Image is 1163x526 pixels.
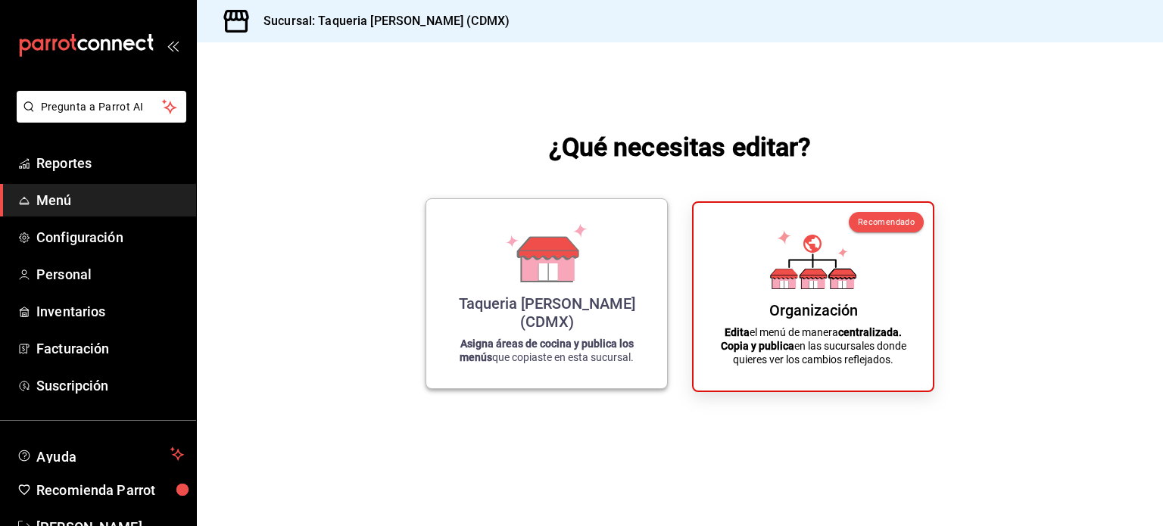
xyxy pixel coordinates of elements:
[251,12,510,30] h3: Sucursal: Taqueria [PERSON_NAME] (CDMX)
[41,99,163,115] span: Pregunta a Parrot AI
[36,190,184,210] span: Menú
[721,340,794,352] strong: Copia y publica
[460,338,634,363] strong: Asigna áreas de cocina y publica los menús
[838,326,902,338] strong: centralizada.
[549,129,812,165] h1: ¿Qué necesitas editar?
[36,480,184,500] span: Recomienda Parrot
[725,326,750,338] strong: Edita
[858,217,915,227] span: Recomendado
[36,445,164,463] span: Ayuda
[36,301,184,322] span: Inventarios
[167,39,179,51] button: open_drawer_menu
[11,110,186,126] a: Pregunta a Parrot AI
[17,91,186,123] button: Pregunta a Parrot AI
[36,264,184,285] span: Personal
[444,337,649,364] p: que copiaste en esta sucursal.
[769,301,858,319] div: Organización
[36,153,184,173] span: Reportes
[36,227,184,247] span: Configuración
[36,338,184,359] span: Facturación
[36,375,184,396] span: Suscripción
[444,294,649,331] div: Taqueria [PERSON_NAME] (CDMX)
[712,325,915,366] p: el menú de manera en las sucursales donde quieres ver los cambios reflejados.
